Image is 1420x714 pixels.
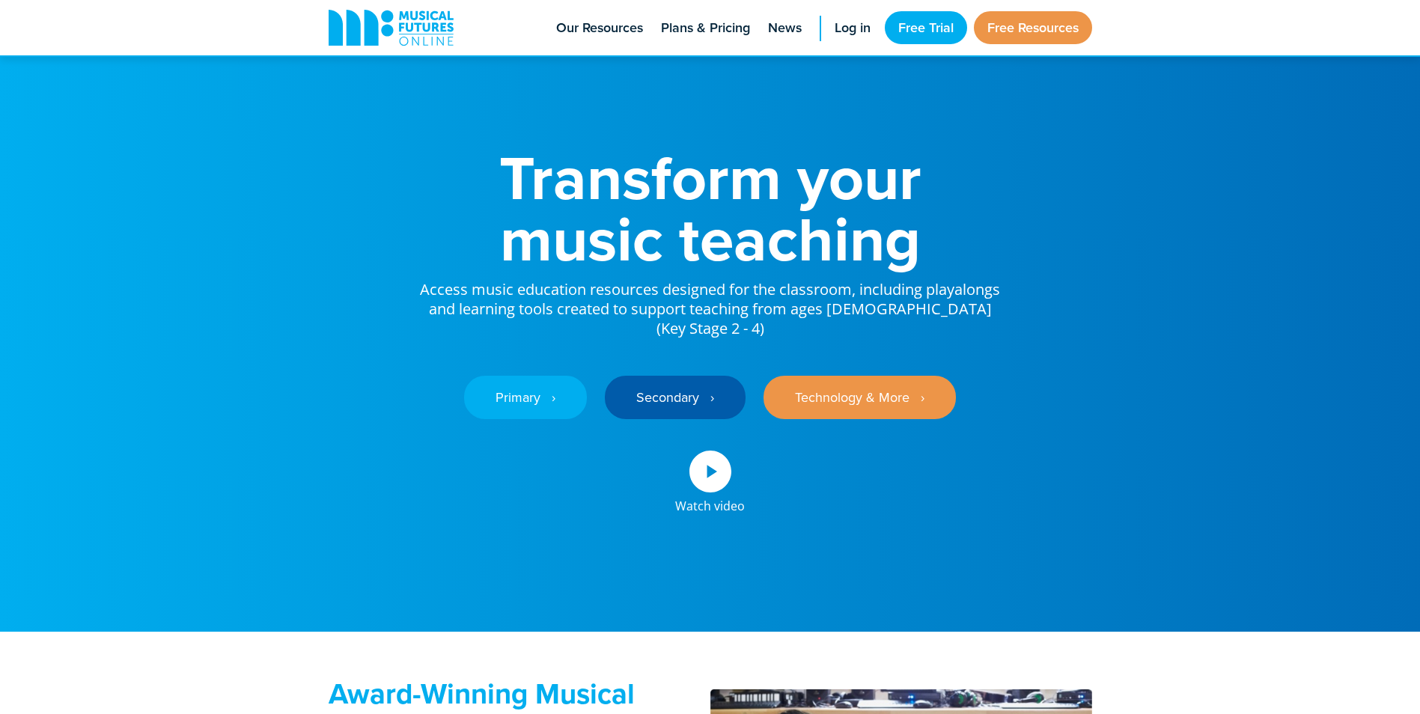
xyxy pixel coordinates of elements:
span: Plans & Pricing [661,18,750,38]
a: Secondary ‎‏‏‎ ‎ › [605,376,746,419]
a: Free Resources [974,11,1092,44]
a: Technology & More ‎‏‏‎ ‎ › [764,376,956,419]
a: Free Trial [885,11,967,44]
span: Log in [835,18,871,38]
span: Our Resources [556,18,643,38]
span: News [768,18,802,38]
a: Primary ‎‏‏‎ ‎ › [464,376,587,419]
h1: Transform your music teaching [418,147,1002,269]
div: Watch video [675,492,745,512]
p: Access music education resources designed for the classroom, including playalongs and learning to... [418,269,1002,338]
